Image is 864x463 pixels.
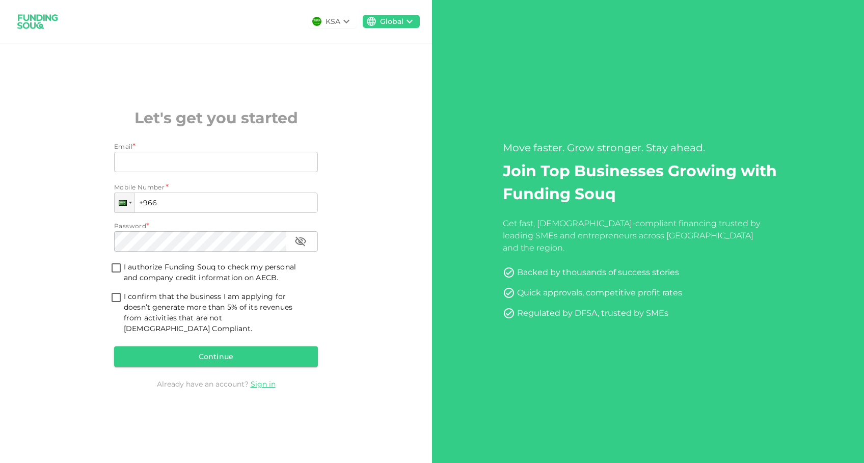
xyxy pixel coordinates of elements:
span: I authorize Funding Souq to check my personal and company credit information on AECB. [124,262,296,282]
span: shariahTandCAccepted [109,291,124,305]
span: I confirm that the business I am applying for doesn’t generate more than 5% of its revenues from ... [124,291,310,334]
div: Already have an account? [114,379,318,389]
input: password [114,231,286,252]
span: Mobile Number [114,182,165,193]
input: email [114,152,307,172]
div: Move faster. Grow stronger. Stay ahead. [503,140,793,155]
img: flag-sa.b9a346574cdc8950dd34b50780441f57.svg [312,17,321,26]
input: 1 (702) 123-4567 [114,193,318,213]
span: Password [114,222,146,230]
div: Quick approvals, competitive profit rates [517,287,682,299]
button: Continue [114,346,318,367]
div: KSA [326,16,340,27]
h2: Let's get you started [114,106,318,129]
span: termsConditionsForInvestmentsAccepted [109,262,124,276]
div: Backed by thousands of success stories [517,266,679,279]
span: Email [114,143,132,150]
div: Regulated by DFSA, trusted by SMEs [517,307,668,319]
h2: Join Top Businesses Growing with Funding Souq [503,159,793,205]
img: logo [12,8,63,35]
div: Get fast, [DEMOGRAPHIC_DATA]-compliant financing trusted by leading SMEs and entrepreneurs across... [503,217,764,254]
a: Sign in [251,379,276,389]
div: Saudi Arabia: + 966 [115,193,134,212]
div: Global [380,16,403,27]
